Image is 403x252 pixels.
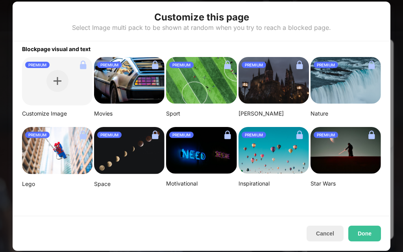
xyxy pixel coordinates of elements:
img: lock.svg [293,129,306,141]
div: Movies [94,110,165,117]
img: lock.svg [221,129,234,141]
div: Space [94,180,165,188]
img: lock.svg [149,59,161,71]
img: lock.svg [221,59,234,71]
div: PREMIUM [314,62,338,68]
div: PREMIUM [242,62,266,68]
img: linda-xu-KsomZsgjLSA-unsplash.png [94,127,165,175]
button: Done [348,226,381,241]
img: mehdi-messrro-gIpJwuHVwt0-unsplash-small.png [22,127,92,174]
div: PREMIUM [242,132,266,138]
div: Sport [166,110,237,117]
img: plus.svg [54,77,61,85]
img: lock.svg [77,129,89,141]
div: Inspirational [238,180,309,187]
div: Nature [311,110,381,117]
div: PREMIUM [169,62,194,68]
img: aditya-vyas-5qUJfO4NU4o-unsplash-small.png [238,57,309,104]
img: image-26.png [94,57,165,104]
div: PREMIUM [25,62,50,68]
img: image-22-small.png [311,127,381,174]
img: lock.svg [149,129,161,141]
div: Lego [22,180,92,188]
img: aditya-chinchure-LtHTe32r_nA-unsplash.png [311,57,381,104]
img: lock.svg [77,59,89,71]
img: lock.svg [365,129,378,141]
img: lock.svg [293,59,306,71]
div: PREMIUM [97,62,122,68]
div: Customize Image [22,110,92,117]
div: Customize this page [154,11,249,24]
div: Motivational [166,180,237,187]
div: Blockpage visual and text [13,41,390,52]
button: Cancel [307,226,344,241]
div: PREMIUM [169,132,194,138]
div: PREMIUM [314,132,338,138]
div: Star Wars [311,180,381,187]
img: ian-dooley-DuBNA1QMpPA-unsplash-small.png [238,127,309,174]
div: Select Image multi pack to be shown at random when you try to reach a blocked page. [72,24,331,31]
div: [PERSON_NAME] [238,110,309,117]
div: PREMIUM [97,132,122,138]
img: lock.svg [365,59,378,71]
div: PREMIUM [25,132,50,138]
img: alexis-fauvet-qfWf9Muwp-c-unsplash-small.png [166,127,237,174]
img: jeff-wang-p2y4T4bFws4-unsplash-small.png [166,57,237,104]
